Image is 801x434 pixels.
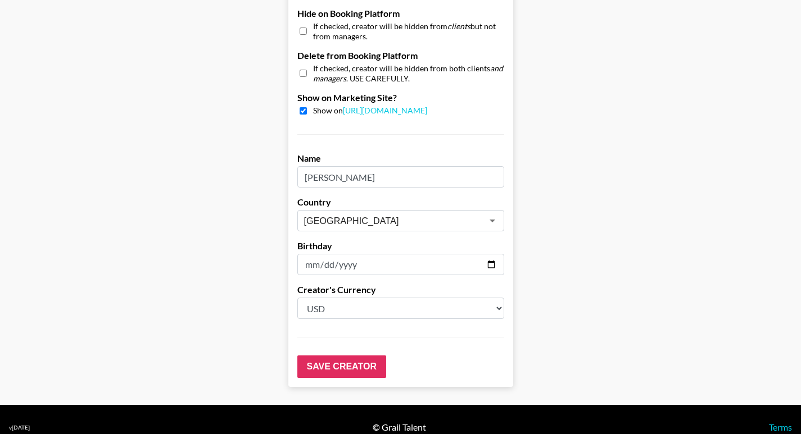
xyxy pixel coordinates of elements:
a: Terms [769,422,792,432]
label: Creator's Currency [297,284,504,295]
em: and managers [313,63,503,83]
span: If checked, creator will be hidden from both clients . USE CAREFULLY. [313,63,504,83]
em: clients [447,21,470,31]
span: Show on [313,106,427,116]
input: Save Creator [297,355,386,378]
label: Hide on Booking Platform [297,8,504,19]
label: Birthday [297,240,504,252]
a: [URL][DOMAIN_NAME] [343,106,427,115]
label: Show on Marketing Site? [297,92,504,103]
div: © Grail Talent [373,422,426,433]
div: v [DATE] [9,424,30,431]
button: Open [485,213,500,229]
label: Country [297,197,504,208]
span: If checked, creator will be hidden from but not from managers. [313,21,504,41]
label: Name [297,153,504,164]
label: Delete from Booking Platform [297,50,504,61]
